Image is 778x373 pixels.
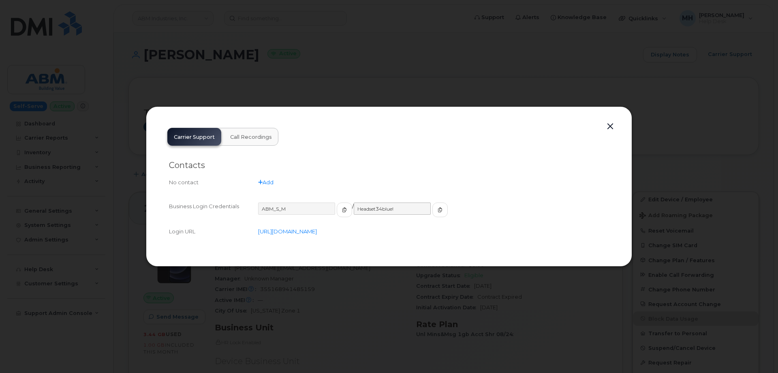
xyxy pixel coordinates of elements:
div: / [258,203,609,224]
div: Login URL [169,228,258,235]
div: Business Login Credentials [169,203,258,224]
h2: Contacts [169,160,609,170]
div: No contact [169,179,258,186]
button: copy to clipboard [432,203,448,217]
span: Call Recordings [230,134,272,140]
button: copy to clipboard [337,203,352,217]
a: [URL][DOMAIN_NAME] [258,228,317,235]
a: Add [258,179,274,185]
